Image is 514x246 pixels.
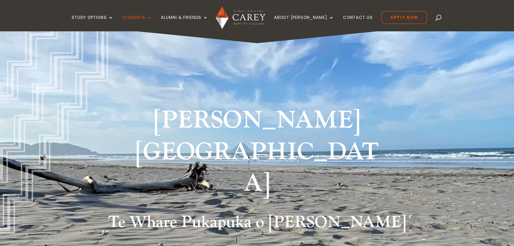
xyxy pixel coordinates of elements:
a: Study Options [72,15,114,31]
h2: Te Whare Pukapuka o [PERSON_NAME] [75,213,440,236]
h1: [PERSON_NAME][GEOGRAPHIC_DATA] [130,105,384,203]
a: Contact Us [343,15,373,31]
img: Carey Baptist College [216,6,265,29]
a: Apply Now [382,11,427,24]
a: Alumni & Friends [161,15,208,31]
a: Students [122,15,152,31]
a: About [PERSON_NAME] [274,15,334,31]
